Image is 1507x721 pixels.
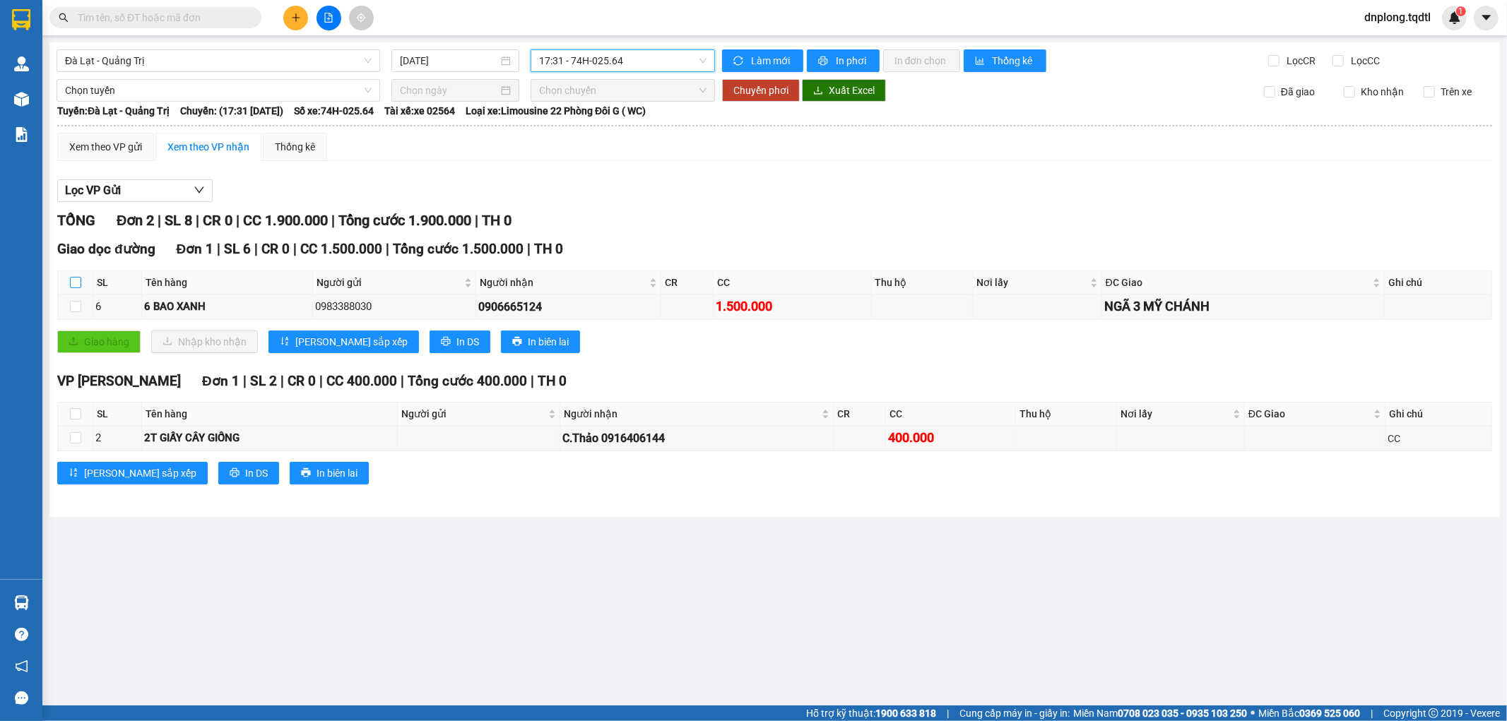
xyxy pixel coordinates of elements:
div: 0906665124 [478,298,658,316]
span: In biên lai [528,334,569,350]
button: Chuyển phơi [722,79,800,102]
button: syncLàm mới [722,49,803,72]
span: Tổng cước 400.000 [408,373,527,389]
button: aim [349,6,374,30]
button: downloadNhập kho nhận [151,330,258,353]
sup: 1 [1456,6,1466,16]
strong: 0369 525 060 [1299,708,1360,719]
span: | [158,212,161,229]
button: printerIn biên lai [501,330,580,353]
div: CC [1388,431,1489,446]
b: Tuyến: Đà Lạt - Quảng Trị [57,105,170,117]
span: | [331,212,335,229]
div: NGÃ 3 MỸ CHÁNH [1104,297,1383,316]
span: sort-ascending [280,336,290,347]
input: Chọn ngày [400,83,498,98]
span: Kho nhận [1355,84,1410,100]
span: caret-down [1480,11,1493,24]
span: copyright [1429,708,1438,718]
div: C.Thảo 0916406144 [562,429,832,447]
div: Xem theo VP nhận [167,139,249,155]
span: printer [441,336,451,347]
input: 12/10/2025 [400,53,498,68]
span: | [386,241,389,257]
span: In phơi [836,53,868,68]
span: | [527,241,531,257]
span: Trên xe [1435,84,1477,100]
span: Thống kê [993,53,1035,68]
span: Đà Lạt - Quảng Trị [65,50,372,71]
th: Ghi chú [1385,403,1492,426]
button: sort-ascending[PERSON_NAME] sắp xếp [268,330,419,353]
span: | [475,212,478,229]
img: warehouse-icon [14,595,29,610]
span: message [15,691,28,705]
button: uploadGiao hàng [57,330,141,353]
span: Người nhận [564,406,820,422]
span: CC 1.900.000 [243,212,328,229]
span: Cung cấp máy in - giấy in: [959,705,1070,721]
th: CR [834,403,886,426]
button: Lọc VP Gửi [57,179,213,202]
span: ĐC Giao [1106,275,1371,290]
span: Lọc CR [1282,53,1318,68]
span: Tài xế: xe 02564 [384,103,455,119]
span: SL 2 [250,373,277,389]
span: | [319,373,323,389]
span: CC 400.000 [326,373,397,389]
div: 6 BAO XANH [144,299,309,316]
span: 1 [1458,6,1463,16]
span: printer [818,56,830,67]
span: | [243,373,247,389]
span: notification [15,660,28,673]
img: warehouse-icon [14,56,29,71]
img: logo-vxr [12,9,30,30]
th: SL [93,403,142,426]
span: Nơi lấy [976,275,1087,290]
span: Xuất Excel [829,83,875,98]
th: Ghi chú [1385,271,1492,294]
th: CC [886,403,1016,426]
span: printer [512,336,522,347]
span: SL 8 [165,212,192,229]
th: Thu hộ [1016,403,1117,426]
th: SL [93,271,142,294]
span: Giao dọc đường [57,241,155,257]
div: 0983388030 [315,299,473,316]
img: solution-icon [14,127,29,142]
span: | [196,212,199,229]
th: Thu hộ [872,271,974,294]
span: Chuyến: (17:31 [DATE]) [180,103,283,119]
span: sync [733,56,745,67]
span: Số xe: 74H-025.64 [294,103,374,119]
span: Chọn chuyến [539,80,706,101]
img: icon-new-feature [1448,11,1461,24]
img: warehouse-icon [14,92,29,107]
span: | [280,373,284,389]
th: CR [661,271,714,294]
span: down [194,184,205,196]
span: plus [291,13,301,23]
span: Miền Bắc [1258,705,1360,721]
span: | [293,241,297,257]
span: Người gửi [317,275,461,290]
span: bar-chart [975,56,987,67]
button: bar-chartThống kê [964,49,1046,72]
span: download [813,85,823,97]
button: printerIn biên lai [290,462,369,484]
span: | [217,241,220,257]
span: CR 0 [261,241,290,257]
span: 17:31 - 74H-025.64 [539,50,706,71]
span: | [254,241,258,257]
span: | [236,212,240,229]
span: sort-ascending [69,467,78,479]
div: Thống kê [275,139,315,155]
span: | [1371,705,1373,721]
span: TH 0 [482,212,512,229]
span: TH 0 [534,241,563,257]
div: 2 [95,430,139,447]
span: printer [301,467,311,479]
span: Tổng cước 1.500.000 [393,241,524,257]
span: printer [230,467,240,479]
span: SL 6 [224,241,251,257]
